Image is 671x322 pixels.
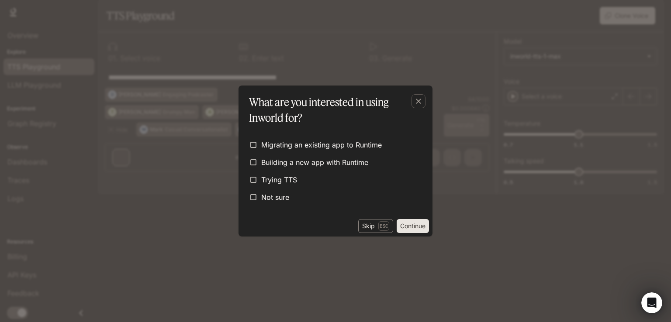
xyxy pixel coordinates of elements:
[378,221,389,231] p: Esc
[261,175,297,185] span: Trying TTS
[261,192,289,202] span: Not sure
[358,219,393,233] button: SkipEsc
[397,219,429,233] button: Continue
[641,292,662,313] iframe: Intercom live chat
[261,157,368,168] span: Building a new app with Runtime
[249,94,419,126] p: What are you interested in using Inworld for?
[261,140,382,150] span: Migrating an existing app to Runtime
